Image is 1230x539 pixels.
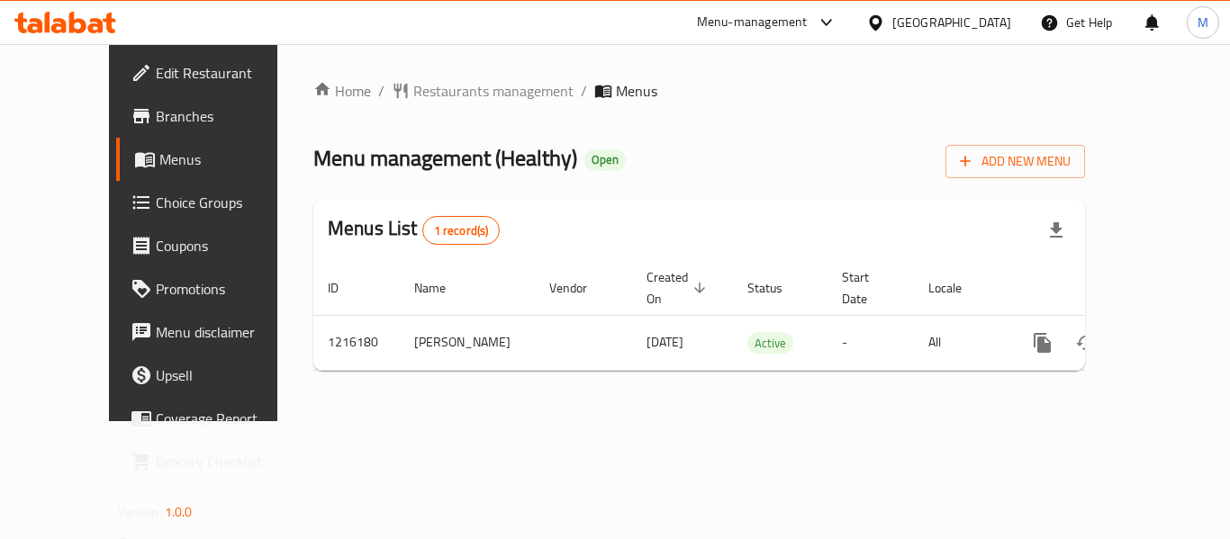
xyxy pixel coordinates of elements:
[156,321,300,343] span: Menu disclaimer
[328,277,362,299] span: ID
[747,333,793,354] span: Active
[156,278,300,300] span: Promotions
[549,277,610,299] span: Vendor
[413,80,574,102] span: Restaurants management
[159,148,300,170] span: Menus
[616,80,657,102] span: Menus
[313,315,400,370] td: 1216180
[313,80,371,102] a: Home
[156,105,300,127] span: Branches
[116,310,314,354] a: Menu disclaimer
[914,315,1007,370] td: All
[156,451,300,472] span: Grocery Checklist
[1007,261,1208,316] th: Actions
[414,277,469,299] span: Name
[156,192,300,213] span: Choice Groups
[1035,209,1078,252] div: Export file
[116,397,314,440] a: Coverage Report
[828,315,914,370] td: -
[1198,13,1208,32] span: M
[116,354,314,397] a: Upsell
[581,80,587,102] li: /
[892,13,1011,32] div: [GEOGRAPHIC_DATA]
[647,330,683,354] span: [DATE]
[378,80,384,102] li: /
[697,12,808,33] div: Menu-management
[313,138,577,178] span: Menu management ( Healthy )
[116,181,314,224] a: Choice Groups
[165,500,193,524] span: 1.0.0
[313,261,1208,371] table: enhanced table
[156,364,300,386] span: Upsell
[945,145,1085,178] button: Add New Menu
[116,51,314,94] a: Edit Restaurant
[423,222,500,239] span: 1 record(s)
[116,94,314,138] a: Branches
[328,215,500,245] h2: Menus List
[842,266,892,310] span: Start Date
[584,149,626,171] div: Open
[1064,321,1108,364] button: Change Status
[584,152,626,167] span: Open
[747,277,806,299] span: Status
[647,266,711,310] span: Created On
[747,332,793,354] div: Active
[156,62,300,84] span: Edit Restaurant
[422,216,501,245] div: Total records count
[118,500,162,524] span: Version:
[116,138,314,181] a: Menus
[1021,321,1064,364] button: more
[313,80,1085,102] nav: breadcrumb
[116,224,314,267] a: Coupons
[156,408,300,429] span: Coverage Report
[392,80,574,102] a: Restaurants management
[400,315,535,370] td: [PERSON_NAME]
[928,277,985,299] span: Locale
[116,267,314,310] a: Promotions
[960,150,1071,173] span: Add New Menu
[116,440,314,483] a: Grocery Checklist
[156,235,300,256] span: Coupons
